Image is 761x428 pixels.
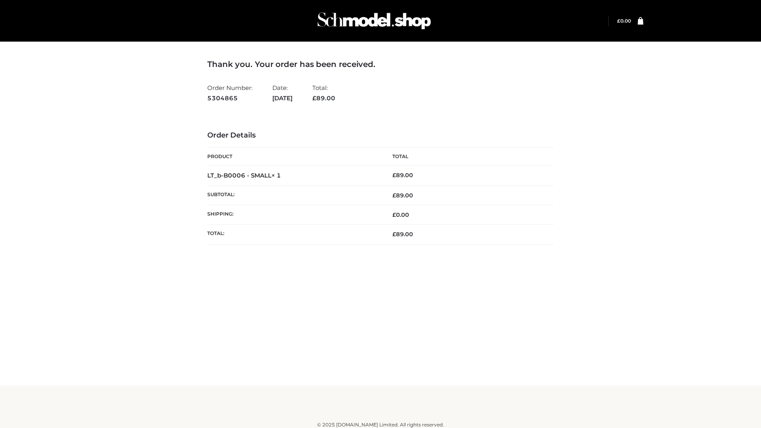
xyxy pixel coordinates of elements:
bdi: 0.00 [617,18,631,24]
strong: 5304865 [207,93,252,103]
span: £ [392,211,396,218]
th: Product [207,148,380,166]
h3: Order Details [207,131,554,140]
bdi: 89.00 [392,172,413,179]
img: Schmodel Admin 964 [315,5,434,36]
th: Total: [207,225,380,244]
strong: LT_b-B0006 - SMALL [207,172,281,179]
th: Shipping: [207,205,380,225]
span: £ [392,172,396,179]
strong: [DATE] [272,93,293,103]
span: 89.00 [312,94,335,102]
strong: × 1 [272,172,281,179]
span: £ [312,94,316,102]
a: £0.00 [617,18,631,24]
span: 89.00 [392,231,413,238]
li: Order Number: [207,81,252,105]
h3: Thank you. Your order has been received. [207,59,554,69]
li: Total: [312,81,335,105]
bdi: 0.00 [392,211,409,218]
li: Date: [272,81,293,105]
th: Subtotal: [207,185,380,205]
span: £ [617,18,620,24]
span: £ [392,192,396,199]
th: Total [380,148,554,166]
span: £ [392,231,396,238]
span: 89.00 [392,192,413,199]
